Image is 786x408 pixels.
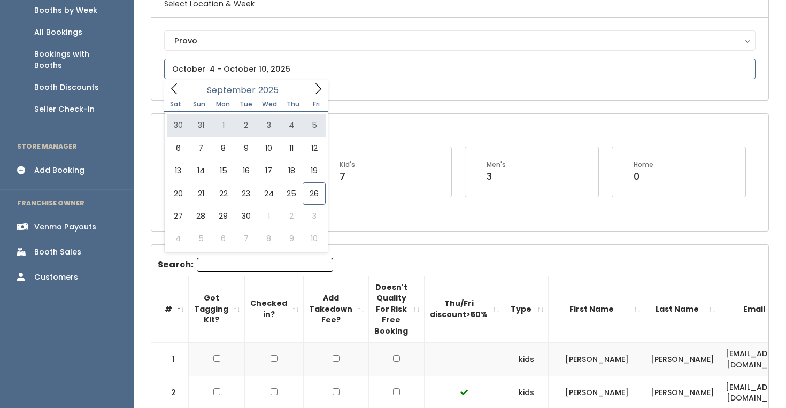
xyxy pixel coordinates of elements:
[189,205,212,227] span: September 28, 2025
[256,83,288,97] input: Year
[340,170,355,183] div: 7
[212,114,235,136] span: September 1, 2025
[34,272,78,283] div: Customers
[487,160,506,170] div: Men's
[189,159,212,182] span: September 14, 2025
[34,221,96,233] div: Venmo Payouts
[487,170,506,183] div: 3
[189,137,212,159] span: September 7, 2025
[258,114,280,136] span: September 3, 2025
[34,82,99,93] div: Booth Discounts
[188,101,211,107] span: Sun
[258,101,281,107] span: Wed
[504,276,549,342] th: Type: activate to sort column ascending
[207,86,256,95] span: September
[305,101,328,107] span: Fri
[258,205,280,227] span: October 1, 2025
[158,258,333,272] label: Search:
[189,276,245,342] th: Got Tagging Kit?: activate to sort column ascending
[212,182,235,205] span: September 22, 2025
[189,227,212,250] span: October 5, 2025
[212,227,235,250] span: October 6, 2025
[235,205,257,227] span: September 30, 2025
[167,114,189,136] span: August 30, 2025
[303,227,325,250] span: October 10, 2025
[549,342,645,376] td: [PERSON_NAME]
[504,342,549,376] td: kids
[151,276,189,342] th: #: activate to sort column descending
[234,101,258,107] span: Tue
[164,30,756,51] button: Provo
[235,182,257,205] span: September 23, 2025
[280,114,303,136] span: September 4, 2025
[164,59,756,79] input: October 4 - October 10, 2025
[197,258,333,272] input: Search:
[304,276,369,342] th: Add Takedown Fee?: activate to sort column ascending
[235,137,257,159] span: September 9, 2025
[34,49,117,71] div: Bookings with Booths
[280,159,303,182] span: September 18, 2025
[235,227,257,250] span: October 7, 2025
[174,35,745,47] div: Provo
[212,159,235,182] span: September 15, 2025
[634,160,653,170] div: Home
[258,182,280,205] span: September 24, 2025
[303,159,325,182] span: September 19, 2025
[167,227,189,250] span: October 4, 2025
[151,342,189,376] td: 1
[280,227,303,250] span: October 9, 2025
[645,342,720,376] td: [PERSON_NAME]
[235,159,257,182] span: September 16, 2025
[34,104,95,115] div: Seller Check-in
[167,205,189,227] span: September 27, 2025
[245,276,304,342] th: Checked in?: activate to sort column ascending
[34,247,81,258] div: Booth Sales
[281,101,305,107] span: Thu
[303,114,325,136] span: September 5, 2025
[211,101,235,107] span: Mon
[303,137,325,159] span: September 12, 2025
[167,159,189,182] span: September 13, 2025
[34,5,97,16] div: Booths by Week
[645,276,720,342] th: Last Name: activate to sort column ascending
[167,182,189,205] span: September 20, 2025
[34,165,84,176] div: Add Booking
[258,137,280,159] span: September 10, 2025
[212,205,235,227] span: September 29, 2025
[303,182,325,205] span: September 26, 2025
[34,27,82,38] div: All Bookings
[189,182,212,205] span: September 21, 2025
[235,114,257,136] span: September 2, 2025
[280,182,303,205] span: September 25, 2025
[280,137,303,159] span: September 11, 2025
[634,170,653,183] div: 0
[340,160,355,170] div: Kid's
[212,137,235,159] span: September 8, 2025
[167,137,189,159] span: September 6, 2025
[258,159,280,182] span: September 17, 2025
[369,276,425,342] th: Doesn't Quality For Risk Free Booking : activate to sort column ascending
[258,227,280,250] span: October 8, 2025
[303,205,325,227] span: October 3, 2025
[164,101,188,107] span: Sat
[189,114,212,136] span: August 31, 2025
[280,205,303,227] span: October 2, 2025
[425,276,504,342] th: Thu/Fri discount&gt;50%: activate to sort column ascending
[549,276,645,342] th: First Name: activate to sort column ascending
